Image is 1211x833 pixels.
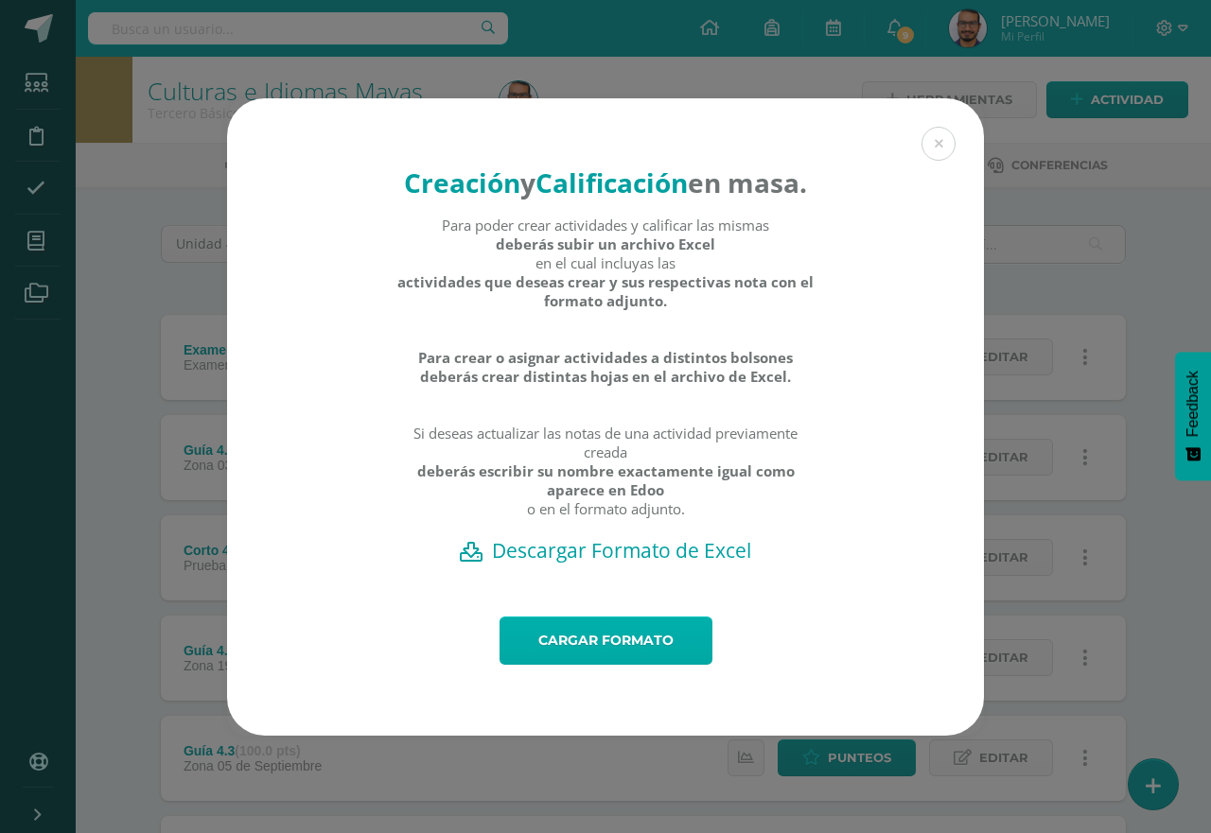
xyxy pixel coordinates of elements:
strong: Calificación [535,165,688,200]
div: Para poder crear actividades y calificar las mismas en el cual incluyas las Si deseas actualizar ... [396,216,816,537]
button: Close (Esc) [921,127,956,161]
strong: deberás subir un archivo Excel [496,234,715,253]
strong: deberás escribir su nombre exactamente igual como aparece en Edoo [396,461,816,499]
strong: Creación [404,165,520,200]
a: Cargar formato [500,616,712,665]
h4: en masa. [396,165,816,200]
span: Feedback [1185,371,1202,437]
strong: Para crear o asignar actividades a distintos bolsones deberás crear distintas hojas en el archivo... [396,348,816,386]
strong: y [520,165,535,200]
strong: actividades que deseas crear y sus respectivas nota con el formato adjunto. [396,272,816,310]
button: Feedback - Mostrar encuesta [1175,352,1211,480]
a: Descargar Formato de Excel [260,537,951,564]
